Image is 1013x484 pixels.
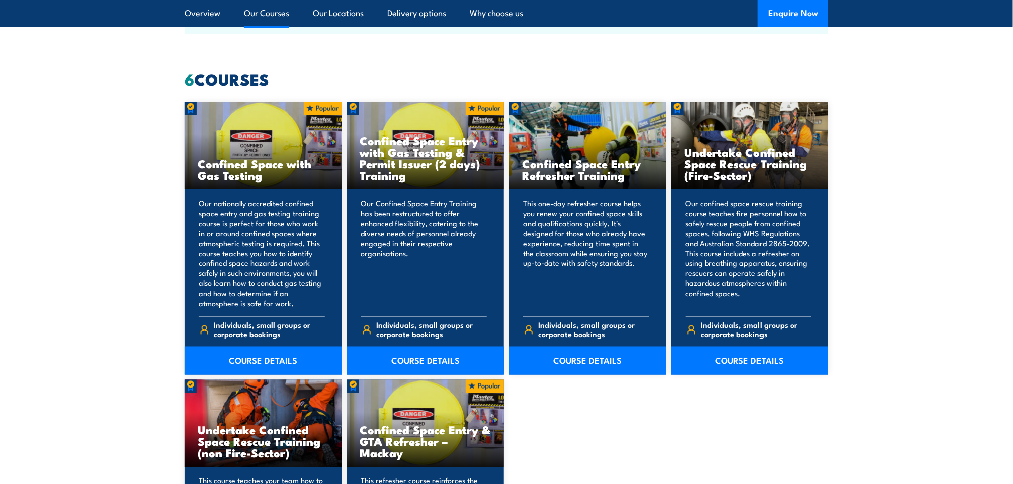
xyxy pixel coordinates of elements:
[686,198,812,309] p: Our confined space rescue training course teaches fire personnel how to safely rescue people from...
[185,66,194,91] strong: 6
[671,347,829,375] a: COURSE DETAILS
[214,320,325,339] span: Individuals, small groups or corporate bookings
[539,320,649,339] span: Individuals, small groups or corporate bookings
[685,146,816,181] h3: Undertake Confined Space Rescue Training (Fire-Sector)
[701,320,811,339] span: Individuals, small groups or corporate bookings
[347,347,504,375] a: COURSE DETAILS
[509,347,666,375] a: COURSE DETAILS
[376,320,487,339] span: Individuals, small groups or corporate bookings
[522,158,653,181] h3: Confined Space Entry Refresher Training
[360,424,491,459] h3: Confined Space Entry & GTA Refresher – Mackay
[360,135,491,181] h3: Confined Space Entry with Gas Testing & Permit Issuer (2 days) Training
[523,198,649,309] p: This one-day refresher course helps you renew your confined space skills and qualifications quick...
[185,347,342,375] a: COURSE DETAILS
[198,424,329,459] h3: Undertake Confined Space Rescue Training (non Fire-Sector)
[198,158,329,181] h3: Confined Space with Gas Testing
[361,198,487,309] p: Our Confined Space Entry Training has been restructured to offer enhanced flexibility, catering t...
[185,72,828,86] h2: COURSES
[199,198,325,309] p: Our nationally accredited confined space entry and gas testing training course is perfect for tho...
